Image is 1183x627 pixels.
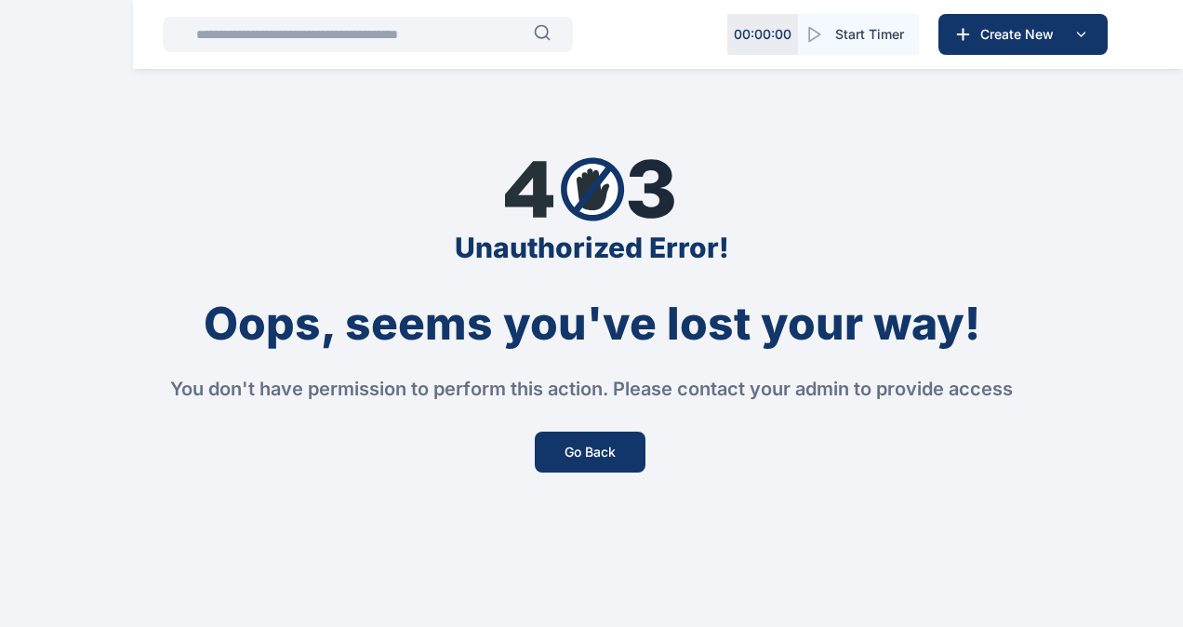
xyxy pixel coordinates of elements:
[455,231,729,264] div: Unauthorized Error!
[535,432,645,473] button: Go Back
[204,301,980,346] div: Oops, seems you've lost your way!
[734,25,791,44] p: 00 : 00 : 00
[973,25,1070,44] span: Create New
[938,14,1108,55] button: Create New
[170,376,1013,402] div: You don't have permission to perform this action. Please contact your admin to provide access
[798,14,919,55] button: Start Timer
[835,25,904,44] span: Start Timer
